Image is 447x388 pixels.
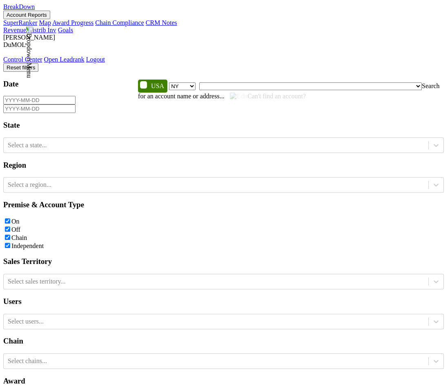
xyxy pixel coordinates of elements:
a: Open Leadrank [44,56,85,63]
h3: Sales Territory [3,257,444,266]
a: Distrib Inv [28,27,56,33]
h3: Chain [3,337,444,346]
div: Account Reports [3,19,444,27]
img: Dropdown Menu [25,27,33,78]
button: Reset filters [3,63,38,72]
a: Map [39,19,51,26]
h3: Users [3,297,444,306]
a: Goals [58,27,73,33]
h3: Region [3,161,444,170]
h3: Award [3,377,444,386]
h3: Date [3,80,444,89]
button: Account Reports [3,11,50,19]
div: Dropdown Menu [3,56,444,63]
img: Edit [230,93,247,100]
input: YYYY-MM-DD [3,104,76,113]
h3: Premise & Account Type [3,200,444,209]
a: Award Progress [52,19,93,26]
span: Can't find an account? [230,93,306,100]
input: YYYY-MM-DD [3,96,76,104]
a: Control Center [3,56,42,63]
h3: State [3,121,444,130]
label: Independent [11,242,44,249]
a: BreakDown [3,3,35,10]
a: Chain Compliance [95,19,144,26]
a: Revenue [3,27,26,33]
a: SuperRanker [3,19,38,26]
label: On [11,218,20,225]
a: Logout [86,56,105,63]
a: CRM Notes [146,19,177,26]
span: DuMOL [3,41,26,48]
label: Chain [11,234,27,241]
div: [PERSON_NAME] [3,34,444,41]
label: Off [11,226,20,233]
